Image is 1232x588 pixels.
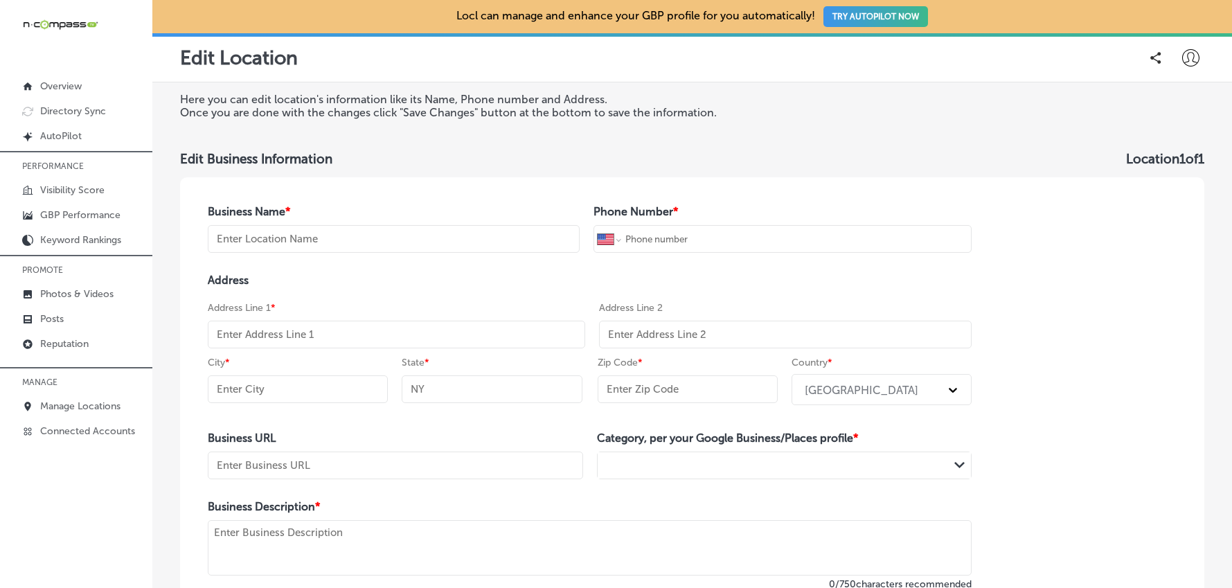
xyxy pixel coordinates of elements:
[823,6,928,27] button: TRY AUTOPILOT NOW
[40,209,120,221] p: GBP Performance
[180,46,298,69] p: Edit Location
[208,302,276,314] label: Address Line 1
[598,357,643,368] label: Zip Code
[180,151,332,167] h3: Edit Business Information
[208,274,972,287] h4: Address
[40,425,135,437] p: Connected Accounts
[402,357,429,368] label: State
[593,205,972,218] h4: Phone Number
[624,226,967,252] input: Phone number
[1126,151,1204,167] h3: Location 1 of 1
[40,288,114,300] p: Photos & Videos
[40,234,121,246] p: Keyword Rankings
[208,225,580,253] input: Enter Location Name
[40,184,105,196] p: Visibility Score
[599,302,663,314] label: Address Line 2
[40,400,120,412] p: Manage Locations
[40,130,82,142] p: AutoPilot
[208,205,580,218] h4: Business Name
[208,321,585,348] input: Enter Address Line 1
[598,375,778,403] input: Enter Zip Code
[180,93,846,106] p: Here you can edit location's information like its Name, Phone number and Address.
[402,375,582,403] input: NY
[805,383,918,396] div: [GEOGRAPHIC_DATA]
[40,338,89,350] p: Reputation
[40,313,64,325] p: Posts
[597,431,972,445] h4: Category, per your Google Business/Places profile
[180,106,846,119] p: Once you are done with the changes click "Save Changes" button at the bottom to save the informat...
[208,500,972,513] h4: Business Description
[22,18,98,31] img: 660ab0bf-5cc7-4cb8-ba1c-48b5ae0f18e60NCTV_CLogo_TV_Black_-500x88.png
[208,357,230,368] label: City
[208,431,583,445] h4: Business URL
[40,80,82,92] p: Overview
[208,452,583,479] input: Enter Business URL
[792,357,832,368] label: Country
[599,321,972,348] input: Enter Address Line 2
[208,375,388,403] input: Enter City
[40,105,106,117] p: Directory Sync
